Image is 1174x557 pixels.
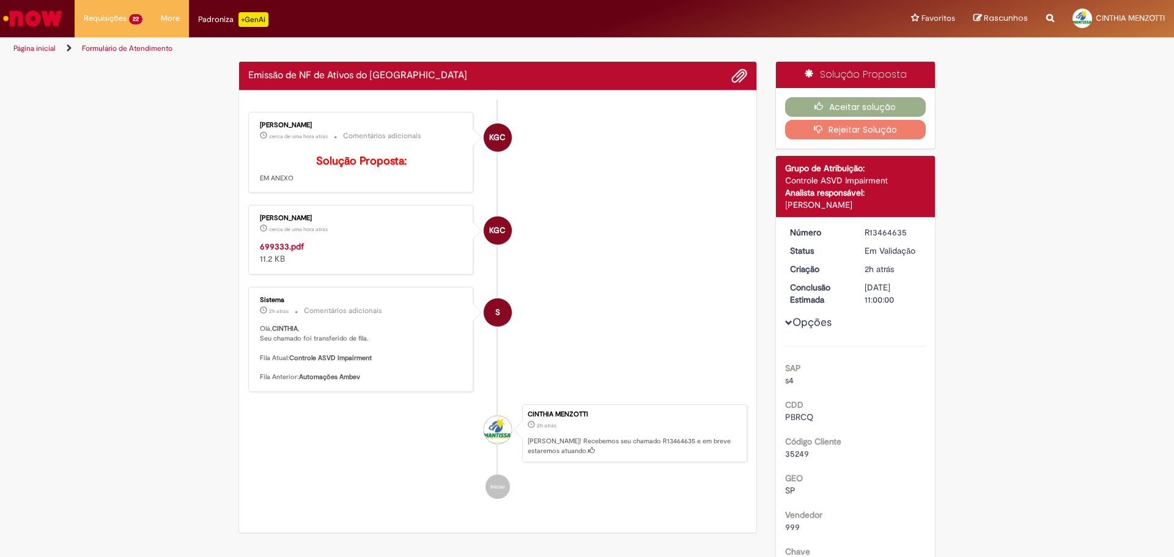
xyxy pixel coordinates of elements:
[785,436,841,447] b: Código Cliente
[161,12,180,24] span: More
[781,226,856,238] dt: Número
[785,375,794,386] span: s4
[82,43,172,53] a: Formulário de Atendimento
[272,324,298,333] b: CINTHIA
[781,263,856,275] dt: Criação
[484,124,512,152] div: Karla Gonçalves Costa
[781,245,856,257] dt: Status
[269,308,289,315] time: 30/08/2025 08:57:51
[343,131,421,141] small: Comentários adicionais
[776,62,936,88] div: Solução Proposta
[9,37,773,60] ul: Trilhas de página
[484,298,512,326] div: System
[495,298,500,327] span: S
[84,12,127,24] span: Requisições
[1096,13,1165,23] span: CINTHIA MENZOTTI
[489,216,506,245] span: KGC
[489,123,506,152] span: KGC
[865,264,894,275] time: 30/08/2025 08:57:48
[248,404,747,463] li: CINTHIA MENZOTTI
[785,186,926,199] div: Analista responsável:
[785,363,801,374] b: SAP
[781,281,856,306] dt: Conclusão Estimada
[260,240,463,265] div: 11.2 KB
[785,399,803,410] b: CDD
[316,154,407,168] b: Solução Proposta:
[865,226,921,238] div: R13464635
[785,546,810,557] b: Chave
[269,133,328,140] span: cerca de uma hora atrás
[973,13,1028,24] a: Rascunhos
[865,263,921,275] div: 30/08/2025 08:57:48
[1,6,64,31] img: ServiceNow
[260,297,463,304] div: Sistema
[528,411,740,418] div: CINTHIA MENZOTTI
[269,308,289,315] span: 2h atrás
[865,245,921,257] div: Em Validação
[248,100,747,512] ul: Histórico de tíquete
[248,70,467,81] h2: Emissão de NF de Ativos do ASVD Histórico de tíquete
[260,215,463,222] div: [PERSON_NAME]
[13,43,56,53] a: Página inicial
[865,264,894,275] span: 2h atrás
[785,485,796,496] span: SP
[299,372,360,382] b: Automações Ambev
[785,199,926,211] div: [PERSON_NAME]
[260,122,463,129] div: [PERSON_NAME]
[198,12,268,27] div: Padroniza
[484,416,512,444] div: CINTHIA MENZOTTI
[785,411,813,422] span: PBRCQ
[484,216,512,245] div: Karla Gonçalves Costa
[269,133,328,140] time: 30/08/2025 09:55:25
[785,473,803,484] b: GEO
[731,68,747,84] button: Adicionar anexos
[260,241,304,252] a: 699333.pdf
[289,353,372,363] b: Controle ASVD Impairment
[537,422,556,429] span: 2h atrás
[984,12,1028,24] span: Rascunhos
[260,324,463,382] p: Olá, , Seu chamado foi transferido de fila. Fila Atual: Fila Anterior:
[865,281,921,306] div: [DATE] 11:00:00
[785,120,926,139] button: Rejeitar Solução
[129,14,142,24] span: 22
[785,509,822,520] b: Vendedor
[528,437,740,456] p: [PERSON_NAME]! Recebemos seu chamado R13464635 e em breve estaremos atuando.
[785,162,926,174] div: Grupo de Atribuição:
[785,97,926,117] button: Aceitar solução
[260,155,463,183] p: EM ANEXO
[785,522,800,533] span: 999
[269,226,328,233] span: cerca de uma hora atrás
[304,306,382,316] small: Comentários adicionais
[785,174,926,186] div: Controle ASVD Impairment
[785,448,809,459] span: 35249
[269,226,328,233] time: 30/08/2025 09:55:20
[921,12,955,24] span: Favoritos
[238,12,268,27] p: +GenAi
[537,422,556,429] time: 30/08/2025 08:57:48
